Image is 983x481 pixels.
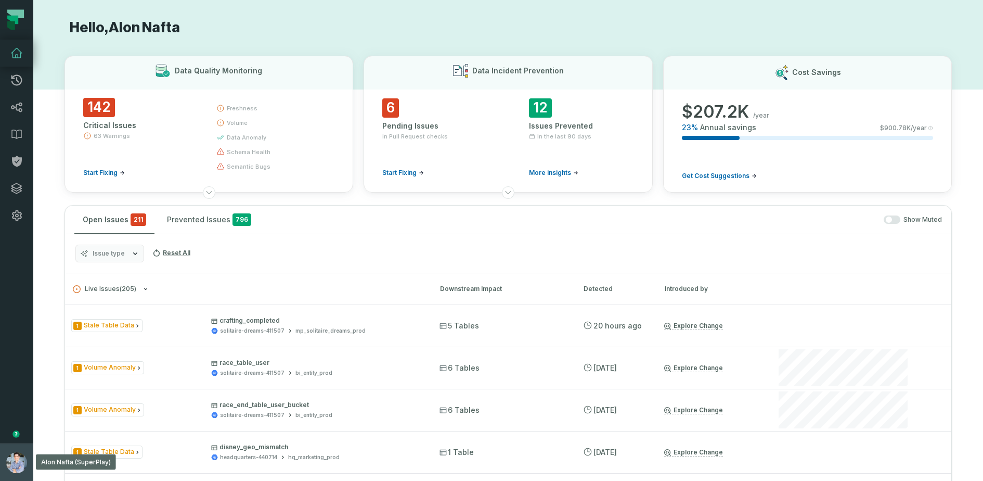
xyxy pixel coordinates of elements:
[175,66,262,76] h3: Data Quality Monitoring
[227,148,270,156] span: schema health
[295,369,332,377] div: bi_entity_prod
[472,66,564,76] h3: Data Incident Prevention
[73,448,82,457] span: Severity
[94,132,130,140] span: 63 Warnings
[73,364,82,372] span: Severity
[295,411,332,419] div: bi_entity_prod
[700,122,756,133] span: Annual savings
[288,453,340,461] div: hq_marketing_prod
[665,284,758,294] div: Introduced by
[227,162,270,171] span: semantic bugs
[227,119,248,127] span: volume
[537,132,591,141] span: In the last 90 days
[83,169,118,177] span: Start Fixing
[593,363,617,372] relative-time: Oct 3, 2025, 5:01 AM PDT
[593,448,617,457] relative-time: Oct 3, 2025, 1:00 AM PDT
[64,19,952,37] h1: Hello, Alon Nafta
[264,216,942,224] div: Show Muted
[593,321,642,330] relative-time: Oct 4, 2025, 3:57 AM PDT
[227,104,257,112] span: freshness
[159,206,260,234] button: Prevented Issues
[664,406,723,414] a: Explore Change
[664,322,723,330] a: Explore Change
[529,98,552,118] span: 12
[71,446,143,459] span: Issue Type
[75,245,144,262] button: Issue type
[83,169,125,177] a: Start Fixing
[295,327,366,335] div: mp_solitaire_dreams_prod
[74,206,154,234] button: Open Issues
[71,361,144,374] span: Issue Type
[529,169,571,177] span: More insights
[71,319,143,332] span: Issue Type
[220,453,277,461] div: headquarters-440714
[439,447,474,458] span: 1 Table
[83,98,115,117] span: 142
[211,359,421,367] p: race_table_user
[682,172,749,180] span: Get Cost Suggestions
[382,169,424,177] a: Start Fixing
[382,169,417,177] span: Start Fixing
[663,56,952,193] button: Cost Savings$207.2K/year23%Annual savings$900.78K/yearGet Cost Suggestions
[211,317,421,325] p: crafting_completed
[382,98,399,118] span: 6
[211,401,421,409] p: race_end_table_user_bucket
[211,443,421,451] p: disney_geo_mismatch
[71,403,144,416] span: Issue Type
[382,132,448,141] span: in Pull Request checks
[682,102,749,122] span: $ 207.2K
[880,124,927,132] span: $ 900.78K /year
[439,405,480,415] span: 6 Tables
[584,284,646,294] div: Detected
[131,213,146,226] span: critical issues and errors combined
[73,285,421,293] button: Live Issues(205)
[11,429,21,439] div: Tooltip anchor
[682,172,757,180] a: Get Cost Suggestions
[220,369,284,377] div: solitaire-dreams-411507
[664,364,723,372] a: Explore Change
[73,322,82,330] span: Severity
[148,245,195,261] button: Reset All
[6,452,27,473] img: avatar of Alon Nafta
[73,406,82,414] span: Severity
[792,67,841,78] h3: Cost Savings
[232,213,251,226] span: 796
[682,122,698,133] span: 23 %
[73,285,136,293] span: Live Issues ( 205 )
[220,411,284,419] div: solitaire-dreams-411507
[593,406,617,414] relative-time: Oct 3, 2025, 3:59 AM PDT
[440,284,565,294] div: Downstream Impact
[529,121,634,131] div: Issues Prevented
[227,133,266,142] span: data anomaly
[664,448,723,457] a: Explore Change
[439,363,480,373] span: 6 Tables
[220,327,284,335] div: solitaire-dreams-411507
[753,111,769,120] span: /year
[439,321,479,331] span: 5 Tables
[529,169,578,177] a: More insights
[382,121,487,131] div: Pending Issues
[64,56,353,193] button: Data Quality Monitoring142Critical Issues63 WarningsStart Fixingfreshnessvolumedata anomalyschema...
[364,56,652,193] button: Data Incident Prevention6Pending Issuesin Pull Request checksStart Fixing12Issues PreventedIn the...
[36,454,116,470] div: Alon Nafta (SuperPlay)
[93,249,125,258] span: Issue type
[83,120,198,131] div: Critical Issues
